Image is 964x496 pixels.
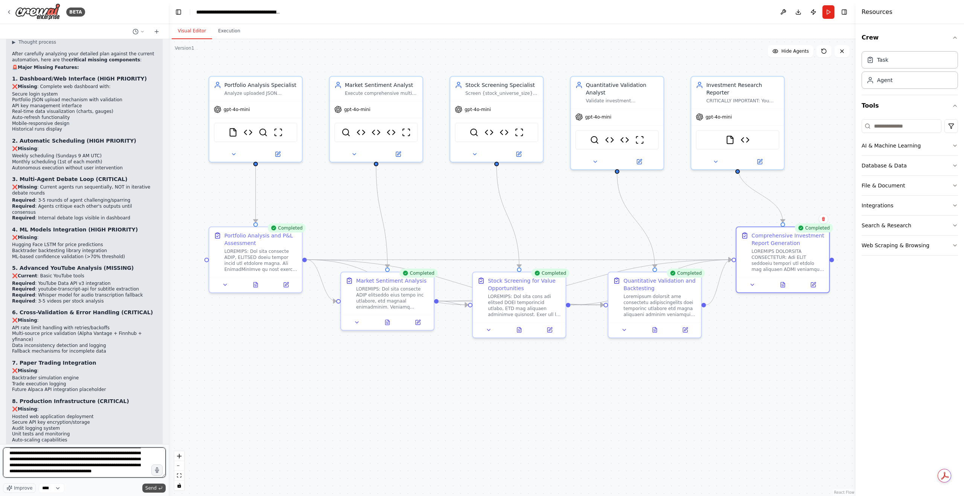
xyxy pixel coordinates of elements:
[212,23,246,39] button: Execution
[402,128,411,137] img: ScrapeWebsiteTool
[172,23,212,39] button: Visual Editor
[18,235,37,240] strong: Missing
[12,286,157,292] li: : youtube-transcript-api for subtitle extraction
[465,90,538,96] div: Screen {stock_universe_size} stocks to identify the top 10 undervalued bargains with risk-reward ...
[862,136,958,155] button: AI & Machine Learning
[834,490,854,494] a: React Flow attribution
[356,286,429,310] div: LOREMIPS: Dol sita consecte ADIP elitseddo eius tempo inc utlabore, etd magnaal enimadminim. Veni...
[493,166,523,268] g: Edge from c1073b3d-4786-4493-af8b-5409912b280c to cb89bd6a-698d-4027-af32-f84e04dfda9b
[488,277,561,292] div: Stock Screening for Value Opportunities
[273,280,299,289] button: Open in side panel
[570,301,604,309] g: Edge from cb89bd6a-698d-4027-af32-f84e04dfda9b to 0bf5f684-174f-49ac-b907-089078b6060e
[862,196,958,215] button: Integrations
[12,103,157,109] li: API key management interface
[639,326,671,335] button: View output
[862,156,958,175] button: Database & Data
[768,45,813,57] button: Hide Agents
[734,166,787,222] g: Edge from 8d504e23-f4a1-4300-a2f5-13f031b42897 to aec9bb21-f6d8-4828-b54b-25de2edf5ce3
[12,318,157,324] p: ❌ :
[590,135,599,145] img: SerperDevTool
[570,76,664,170] div: Quantitative Validation AnalystValidate investment recommendations through rigorous backtesting, ...
[12,292,35,298] strong: Required
[605,135,614,145] img: AlphaVantage Stock Tool
[706,81,779,96] div: Investment Research Reporter
[66,8,85,17] div: BETA
[608,272,702,338] div: CompletedQuantitative Validation and BacktestingLoremipsum dolorsit ame consectetu adipiscingelit...
[12,368,157,374] p: ❌ :
[862,236,958,255] button: Web Scraping & Browsing
[12,343,157,349] li: Data inconsistency detection and logging
[12,387,157,393] li: Future Alpaca API integration placeholder
[537,326,563,335] button: Open in side panel
[12,325,157,331] li: API rate limit handling with retries/backoffs
[18,368,37,373] strong: Missing
[12,176,127,182] strong: 3. Multi-Agent Debate Loop (CRITICAL)
[862,27,958,48] button: Crew
[12,39,15,45] span: ▶
[635,135,644,145] img: ScrapeWebsiteTool
[12,39,56,45] button: ▶Thought process
[18,39,56,45] span: Thought process
[174,451,184,490] div: React Flow controls
[862,216,958,235] button: Search & Research
[726,135,735,145] img: FileReadTool
[12,292,157,298] li: : Whisper model for audio transcription fallback
[503,326,535,335] button: View output
[12,348,157,355] li: Fallback mechanisms for incomplete data
[12,309,153,315] strong: 6. Cross-Validation & Error Handling (CRITICAL)
[12,254,157,260] li: ML-based confidence validation (>70% threshold)
[145,485,157,491] span: Send
[672,326,698,335] button: Open in side panel
[12,406,157,412] p: ❌ :
[12,109,157,115] li: Real-time data visualization (charts, gauges)
[738,157,781,166] button: Open in side panel
[14,485,32,491] span: Improve
[488,294,561,318] div: LOREMIPS: Dol sita cons adi elitsed DOEI temporincid utlabo, ETD mag aliquaen adminimve quisnost....
[12,121,157,127] li: Mobile-responsive design
[174,471,184,481] button: fit view
[69,57,140,62] strong: critical missing components
[12,265,134,271] strong: 5. Advanced YouTube Analysis (MISSING)
[570,256,732,309] g: Edge from cb89bd6a-698d-4027-af32-f84e04dfda9b to aec9bb21-f6d8-4828-b54b-25de2edf5ce3
[3,483,36,493] button: Improve
[175,45,194,51] div: Version 1
[12,437,157,443] li: Auto-scaling capabilities
[12,331,157,342] li: Multi-source price validation (Alpha Vantage + Finnhub + yfinance)
[342,128,351,137] img: SerperDevTool
[531,269,569,278] div: Completed
[18,84,37,89] strong: Missing
[819,214,828,224] button: Delete node
[174,461,184,471] button: zoom out
[12,381,157,387] li: Trade execution logging
[12,198,35,203] strong: Required
[173,7,184,17] button: Hide left sidebar
[15,3,60,20] img: Logo
[12,51,157,63] p: After carefully analyzing your detailed plan against the current automation, here are the :
[439,256,732,305] g: Edge from ac6d4e81-fafe-489b-91b5-e163ec0f6fd5 to aec9bb21-f6d8-4828-b54b-25de2edf5ce3
[356,277,427,285] div: Market Sentiment Analysis
[586,81,659,96] div: Quantitative Validation Analyst
[224,248,297,272] div: LOREMIPS: Dol sita consecte ADIP, ELITSED doeiu tempor incid utl etdolore magna. Ali EnimadMinImv...
[12,281,157,287] li: : YouTube Data API v3 integration
[224,90,297,96] div: Analyze uploaded JSON portfolio data to calculate real-time profit & loss using multiple price so...
[209,76,303,163] div: Portfolio Analysis SpecialistAnalyze uploaded JSON portfolio data to calculate real-time profit &...
[470,128,479,137] img: SerperDevTool
[307,256,732,263] g: Edge from 2a097b41-907e-4957-ba1b-dddf8b601514 to aec9bb21-f6d8-4828-b54b-25de2edf5ce3
[174,481,184,490] button: toggle interactivity
[12,248,157,254] li: Backtrader backtesting library integration
[439,297,468,309] g: Edge from ac6d4e81-fafe-489b-91b5-e163ec0f6fd5 to cb89bd6a-698d-4027-af32-f84e04dfda9b
[399,269,437,278] div: Completed
[274,128,283,137] img: ScrapeWebsiteTool
[18,184,37,190] strong: Missing
[252,166,259,222] g: Edge from 43545b0f-e099-48e3-b1b4-5cb4d7434735 to 2a097b41-907e-4957-ba1b-dddf8b601514
[862,48,958,95] div: Crew
[465,81,538,89] div: Stock Screening Specialist
[500,128,509,137] img: SEC EDGAR Tool
[151,27,163,36] button: Start a new chat
[12,84,157,90] p: ❌ : Complete web dashboard with:
[706,114,732,120] span: gpt-4o-mini
[224,107,250,113] span: gpt-4o-mini
[839,7,850,17] button: Hide right sidebar
[345,81,418,89] div: Market Sentiment Analyst
[472,272,566,338] div: CompletedStock Screening for Value OpportunitiesLOREMIPS: Dol sita cons adi elitsed DOEI temporin...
